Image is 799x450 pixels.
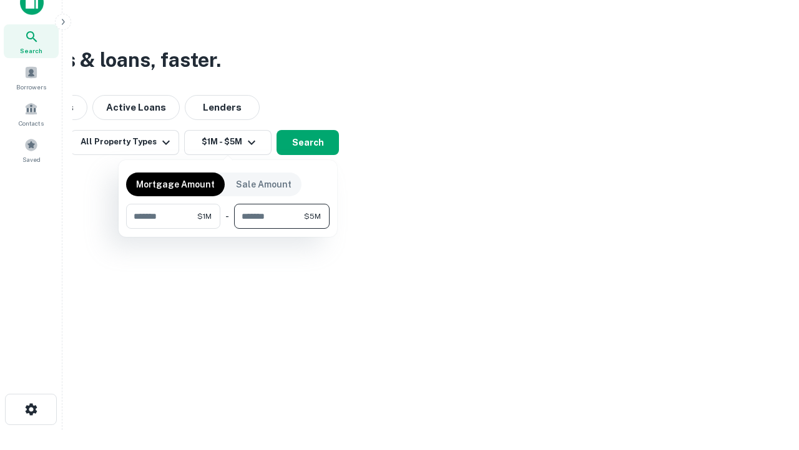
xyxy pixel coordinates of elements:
[136,177,215,191] p: Mortgage Amount
[304,211,321,222] span: $5M
[197,211,212,222] span: $1M
[225,204,229,229] div: -
[236,177,292,191] p: Sale Amount
[737,350,799,410] iframe: Chat Widget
